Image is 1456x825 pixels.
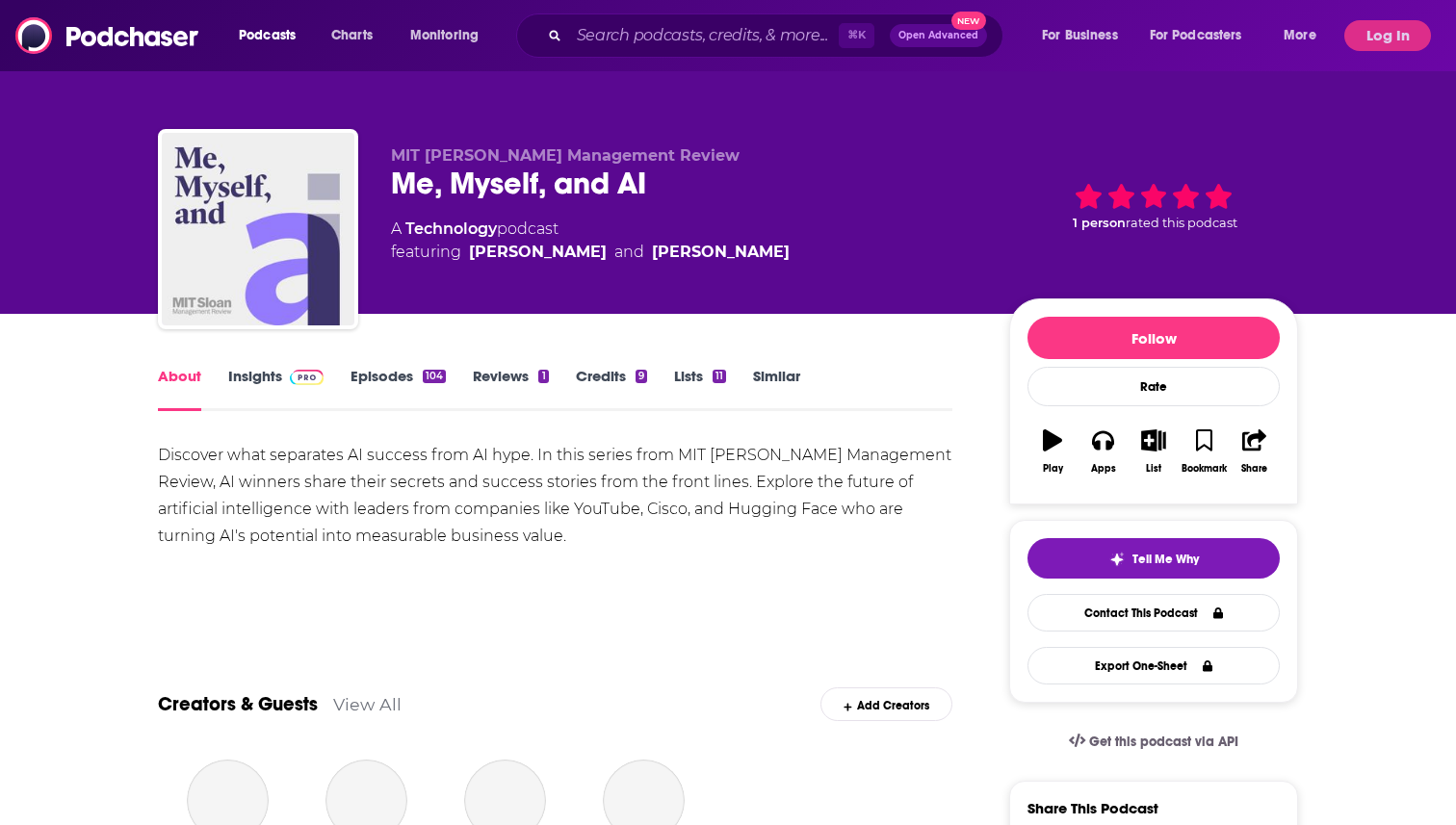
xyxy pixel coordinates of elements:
[331,22,373,49] span: Charts
[290,370,324,385] img: Podchaser Pro
[839,23,874,48] span: ⌘ K
[1241,463,1267,475] div: Share
[1230,417,1280,486] button: Share
[228,367,324,411] a: InsightsPodchaser Pro
[319,20,384,51] a: Charts
[636,370,647,383] div: 9
[1089,734,1238,750] span: Get this podcast via API
[405,219,497,238] a: Technology
[1043,463,1063,475] div: Play
[333,694,402,714] a: View All
[1132,552,1199,567] span: Tell Me Why
[652,241,790,264] a: Shervin Khodabandeh
[1182,463,1227,475] div: Bookmark
[1009,146,1298,266] div: 1 personrated this podcast
[1179,417,1229,486] button: Bookmark
[1150,22,1242,49] span: For Podcasters
[351,367,446,411] a: Episodes104
[469,241,607,264] a: Sam Ransbotham
[1027,594,1280,632] a: Contact This Podcast
[1284,22,1316,49] span: More
[410,22,479,49] span: Monitoring
[1146,463,1161,475] div: List
[534,13,1022,58] div: Search podcasts, credits, & more...
[423,370,446,383] div: 104
[713,370,726,383] div: 11
[1027,647,1280,684] button: Export One-Sheet
[1091,463,1116,475] div: Apps
[162,133,354,325] img: Me, Myself, and AI
[538,370,548,383] div: 1
[753,367,800,411] a: Similar
[239,22,296,49] span: Podcasts
[1053,718,1254,765] a: Get this podcast via API
[1078,417,1128,486] button: Apps
[15,17,200,54] img: Podchaser - Follow, Share and Rate Podcasts
[1042,22,1118,49] span: For Business
[569,20,839,51] input: Search podcasts, credits, & more...
[1270,20,1340,51] button: open menu
[158,442,952,550] div: Discover what separates AI success from AI hype. In this series from MIT [PERSON_NAME] Management...
[1028,20,1142,51] button: open menu
[890,24,987,47] button: Open AdvancedNew
[1027,367,1280,406] div: Rate
[1027,538,1280,579] button: tell me why sparkleTell Me Why
[614,241,644,264] span: and
[391,241,790,264] span: featuring
[1344,20,1431,51] button: Log In
[1137,20,1270,51] button: open menu
[1027,799,1158,817] h3: Share This Podcast
[1126,216,1237,230] span: rated this podcast
[473,367,548,411] a: Reviews1
[674,367,726,411] a: Lists11
[951,12,986,30] span: New
[225,20,321,51] button: open menu
[391,218,790,264] div: A podcast
[158,692,318,716] a: Creators & Guests
[898,31,978,40] span: Open Advanced
[820,687,952,721] div: Add Creators
[1027,417,1078,486] button: Play
[1109,552,1125,567] img: tell me why sparkle
[1073,216,1126,230] span: 1 person
[1129,417,1179,486] button: List
[397,20,504,51] button: open menu
[391,146,740,165] span: MIT [PERSON_NAME] Management Review
[1027,317,1280,359] button: Follow
[158,367,201,411] a: About
[576,367,647,411] a: Credits9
